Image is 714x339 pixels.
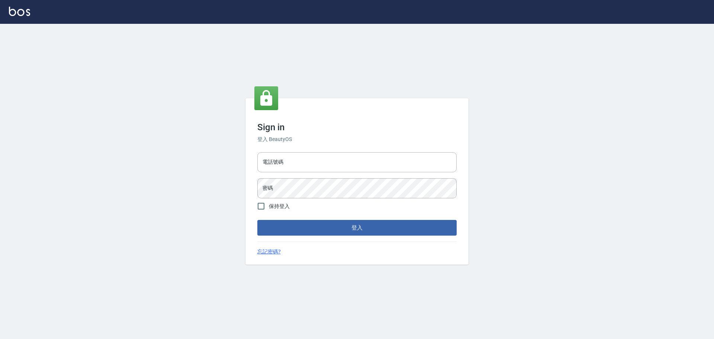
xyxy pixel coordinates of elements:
button: 登入 [257,220,457,236]
a: 忘記密碼? [257,248,281,256]
h3: Sign in [257,122,457,132]
span: 保持登入 [269,202,290,210]
img: Logo [9,7,30,16]
h6: 登入 BeautyOS [257,135,457,143]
